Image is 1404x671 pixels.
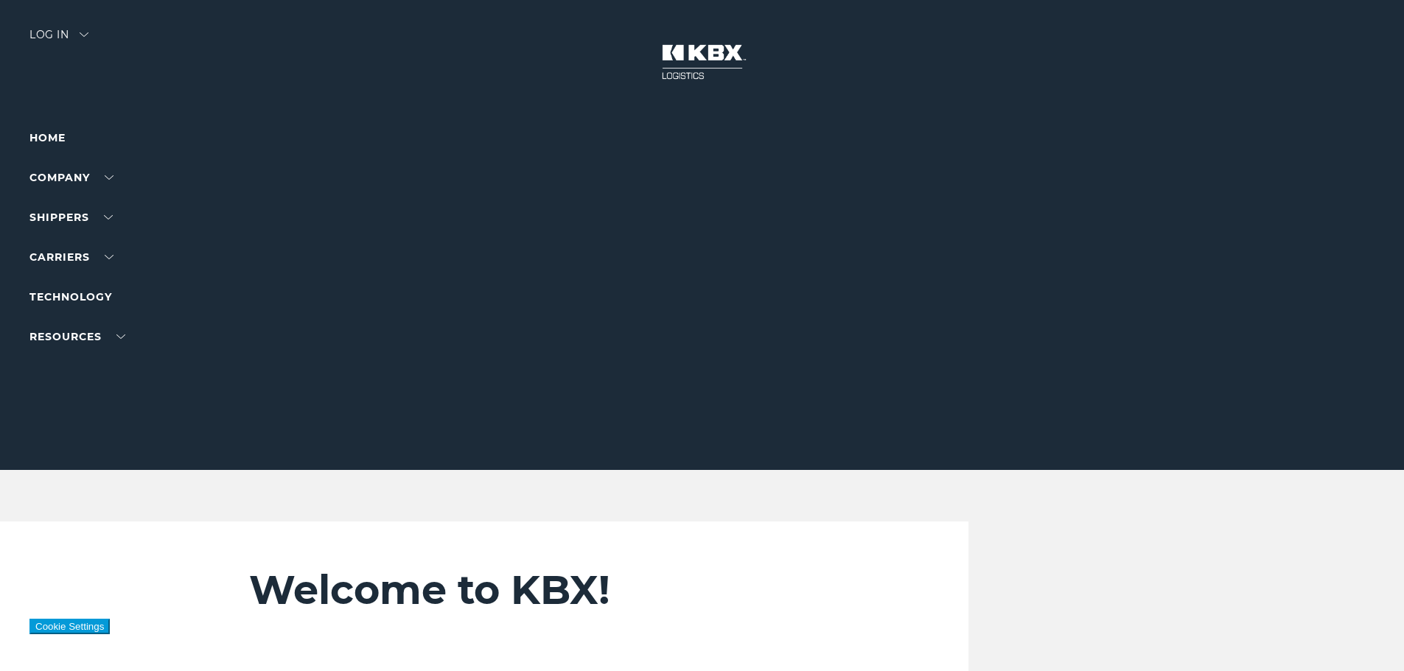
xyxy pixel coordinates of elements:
[249,566,881,614] h2: Welcome to KBX!
[29,290,112,303] a: Technology
[647,29,758,94] img: kbx logo
[29,211,113,224] a: SHIPPERS
[80,32,88,37] img: arrow
[29,29,88,51] div: Log in
[29,131,66,144] a: Home
[29,171,113,184] a: Company
[29,330,125,343] a: RESOURCES
[29,250,113,264] a: Carriers
[29,619,110,634] button: Cookie Settings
